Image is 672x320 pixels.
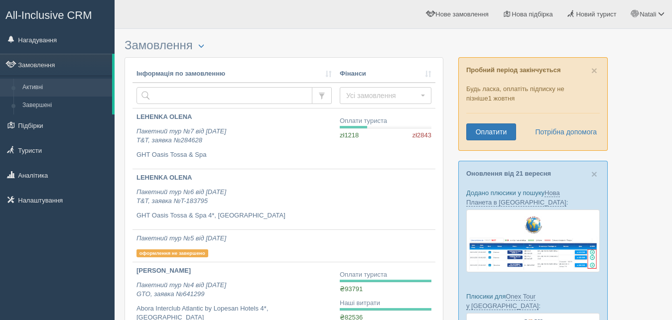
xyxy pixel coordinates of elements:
a: Інформація по замовленню [136,69,332,79]
span: × [591,65,597,76]
span: zł1218 [340,131,359,139]
p: GHT Oasis Tossa & Spa 4*, [GEOGRAPHIC_DATA] [136,211,332,220]
a: Нова Планета в [GEOGRAPHIC_DATA] [466,189,566,207]
i: Пакетний тур №5 від [DATE] [136,234,226,242]
b: [PERSON_NAME] [136,267,191,274]
b: LEHENKA OLENA [136,113,192,120]
p: Додано плюсики у пошуку : [466,188,600,207]
input: Пошук за номером замовлення, ПІБ або паспортом туриста [136,87,312,104]
div: Оплати туриста [340,270,431,280]
span: 1 жовтня [488,95,515,102]
span: ₴93791 [340,285,363,293]
span: Новий турист [576,10,616,18]
span: Нове замовлення [435,10,488,18]
span: Natali [640,10,656,18]
a: Потрібна допомога [529,123,597,140]
a: LEHENKA OLENA Пакетний тур №7 від [DATE]T&T, заявка №284628 GHT Oasis Tossa & Spa [133,108,336,169]
a: Завершені [18,97,112,114]
span: All-Inclusive CRM [5,9,92,21]
a: All-Inclusive CRM [0,0,114,28]
span: × [591,168,597,180]
p: Плюсики для : [466,292,600,311]
div: Наші витрати [340,299,431,308]
p: оформлення не завершено [136,249,208,257]
span: zł2843 [412,131,431,140]
i: Пакетний тур №7 від [DATE] T&T, заявка №284628 [136,127,226,144]
p: GHT Oasis Tossa & Spa [136,150,332,160]
a: Пакетний тур №5 від [DATE] оформлення не завершено [133,230,336,262]
i: Пакетний тур №4 від [DATE] GTO, заявка №641299 [136,281,226,298]
span: Усі замовлення [346,91,418,101]
a: Активні [18,79,112,97]
a: Оплатити [466,123,516,140]
b: LEHENKA OLENA [136,174,192,181]
h3: Замовлення [125,39,443,52]
button: Усі замовлення [340,87,431,104]
img: new-planet-%D0%BF%D1%96%D0%B4%D0%B1%D1%96%D1%80%D0%BA%D0%B0-%D1%81%D1%80%D0%BC-%D0%B4%D0%BB%D1%8F... [466,210,600,272]
div: Будь ласка, оплатіть підписку не пізніше [458,57,608,151]
a: LEHENKA OLENA Пакетний тур №6 від [DATE]T&T, заявка №T-183795 GHT Oasis Tossa & Spa 4*, [GEOGRAPH... [133,169,336,229]
a: Оновлення від 21 вересня [466,170,551,177]
i: Пакетний тур №6 від [DATE] T&T, заявка №T-183795 [136,188,226,205]
b: Пробний період закінчується [466,66,561,74]
a: Фінанси [340,69,431,79]
span: Нова підбірка [512,10,553,18]
a: Onex Tour у [GEOGRAPHIC_DATA] [466,293,538,310]
div: Оплати туриста [340,116,431,126]
button: Close [591,169,597,179]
